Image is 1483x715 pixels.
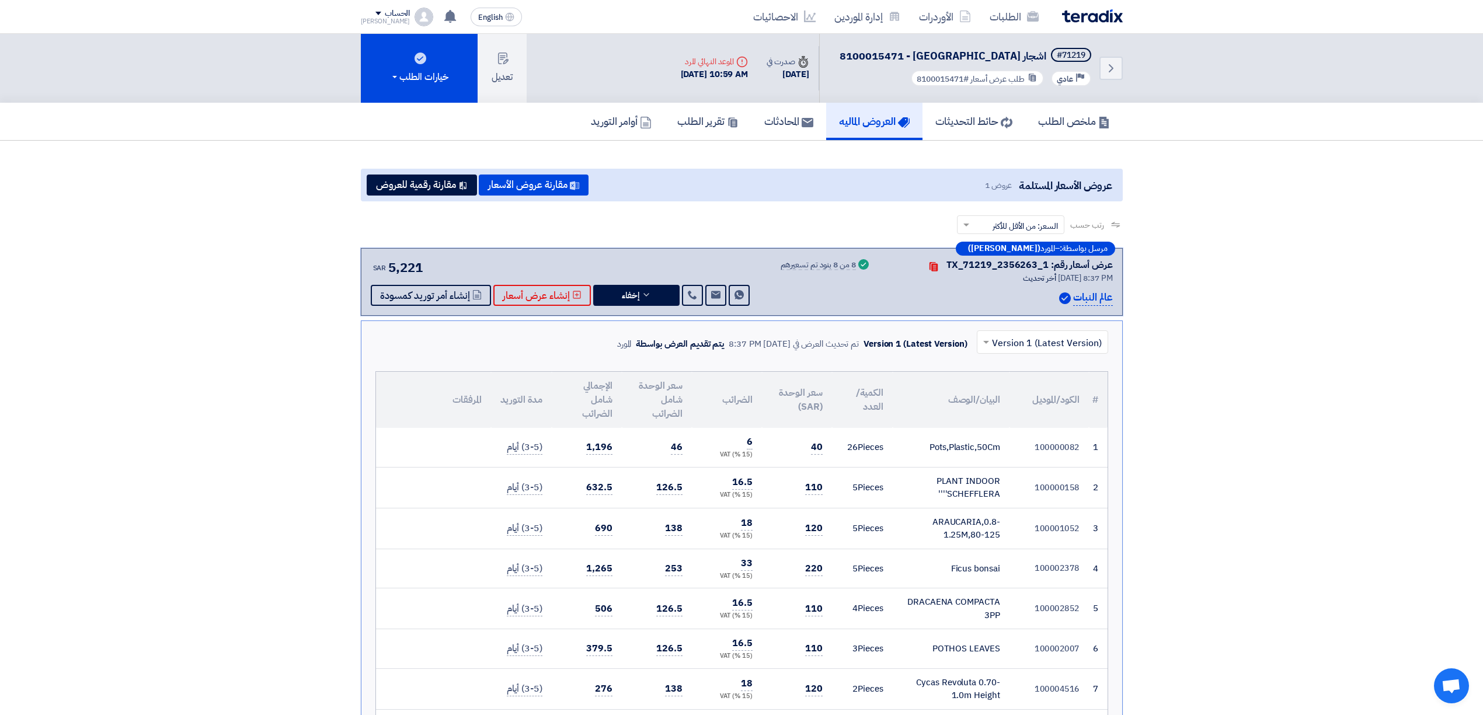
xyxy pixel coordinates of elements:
[701,611,753,621] div: (15 %) VAT
[1089,668,1108,709] td: 7
[586,561,612,576] span: 1,265
[732,475,753,490] span: 16.5
[1060,245,1108,253] span: مرسل بواسطة:
[902,562,1000,576] div: Ficus bonsai
[852,522,858,535] span: 5
[1057,74,1073,85] span: عادي
[852,602,858,615] span: 4
[578,103,664,140] a: أوامر التوريد
[507,521,542,536] span: (3-5) أيام
[1073,290,1112,306] p: عالم النبات
[493,285,591,306] button: إنشاء عرض أسعار
[1058,272,1113,284] span: [DATE] 8:37 PM
[1089,372,1108,428] th: #
[729,337,859,351] div: تم تحديث العرض في [DATE] 8:37 PM
[471,8,522,26] button: English
[656,602,683,616] span: 126.5
[902,595,1000,622] div: DRACAENA COMPACTA 3PP
[586,641,612,656] span: 379.5
[917,73,969,85] span: #8100015471
[681,68,749,81] div: [DATE] 10:59 AM
[586,440,612,455] span: 1,196
[591,114,652,128] h5: أوامر التوريد
[701,571,753,581] div: (15 %) VAT
[826,103,922,140] a: العروض الماليه
[1009,508,1089,549] td: 100001052
[665,561,683,576] span: 253
[1070,219,1103,231] span: رتب حسب
[1089,428,1108,467] td: 1
[762,372,832,428] th: سعر الوحدة (SAR)
[805,521,823,536] span: 120
[552,372,622,428] th: الإجمالي شامل الضرائب
[751,103,826,140] a: المحادثات
[622,291,639,300] span: إخفاء
[1009,668,1089,709] td: 100004516
[507,480,542,495] span: (3-5) أيام
[507,602,542,616] span: (3-5) أيام
[993,220,1058,232] span: السعر: من الأقل للأكثر
[744,3,825,30] a: الاحصائيات
[415,8,433,26] img: profile_test.png
[507,682,542,696] span: (3-5) أيام
[1009,467,1089,508] td: 100000158
[380,291,470,300] span: إنشاء أمر توريد كمسودة
[805,641,823,656] span: 110
[507,561,542,576] span: (3-5) أيام
[910,3,980,30] a: الأوردرات
[1009,428,1089,467] td: 100000082
[1059,292,1071,304] img: Verified Account
[747,435,753,449] span: 6
[503,291,570,300] span: إنشاء عرض أسعار
[864,337,967,351] div: Version 1 (Latest Version)
[671,440,683,455] span: 46
[1009,629,1089,669] td: 100002007
[805,602,823,616] span: 110
[1009,372,1089,428] th: الكود/الموديل
[617,337,632,351] div: المورد
[656,641,683,656] span: 126.5
[656,480,683,495] span: 126.5
[390,70,448,84] div: خيارات الطلب
[478,13,503,22] span: English
[852,481,858,494] span: 5
[677,114,739,128] h5: تقرير الطلب
[902,441,1000,454] div: Pots,Plastic,50Cm
[692,372,762,428] th: الضرائب
[840,48,1046,64] span: اشجار [GEOGRAPHIC_DATA] - 8100015471
[1038,114,1110,128] h5: ملخص الطلب
[811,440,823,455] span: 40
[701,651,753,661] div: (15 %) VAT
[1062,9,1123,23] img: Teradix logo
[701,490,753,500] div: (15 %) VAT
[852,642,858,655] span: 3
[741,516,753,531] span: 18
[805,480,823,495] span: 110
[491,372,552,428] th: مدة التوريد
[732,596,753,611] span: 16.5
[636,337,724,351] div: يتم تقديم العرض بواسطة
[902,642,1000,655] div: POTHOS LEAVES
[1089,588,1108,629] td: 5
[595,521,612,536] span: 690
[507,641,542,656] span: (3-5) أيام
[1089,508,1108,549] td: 3
[1040,245,1055,253] span: المورد
[832,428,893,467] td: Pieces
[1089,549,1108,588] td: 4
[665,521,683,536] span: 138
[767,55,809,68] div: صدرت في
[832,668,893,709] td: Pieces
[902,515,1000,542] div: ARAUCARIA,0.8-1.25M,80-125
[935,114,1012,128] h5: حائط التحديثات
[832,372,893,428] th: الكمية/العدد
[1089,629,1108,669] td: 6
[376,372,491,428] th: المرفقات
[361,34,478,103] button: خيارات الطلب
[388,258,423,277] span: 5,221
[970,73,1025,85] span: طلب عرض أسعار
[1057,51,1085,60] div: #71219
[1023,272,1056,284] span: أخر تحديث
[595,602,612,616] span: 506
[832,508,893,549] td: Pieces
